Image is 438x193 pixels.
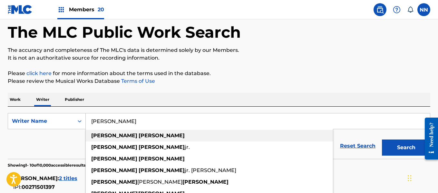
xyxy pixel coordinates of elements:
p: Showing 1 - 10 of 10,000 accessible results (Total 27,344 ) [8,162,111,168]
img: Top Rightsholders [57,6,65,14]
strong: [PERSON_NAME] [91,132,137,139]
span: 2 titles [59,175,77,181]
span: [PERSON_NAME] : [12,175,59,181]
div: Notifications [407,6,414,13]
strong: [PERSON_NAME] [139,132,185,139]
div: Help [390,3,403,16]
p: Please for more information about the terms used in the database. [8,70,430,77]
span: 00271501397 [22,184,55,190]
a: Terms of Use [120,78,155,84]
p: Publisher [63,93,86,106]
button: Search [382,140,430,156]
div: Drag [408,169,412,188]
span: Members [69,6,104,13]
p: Work [8,93,23,106]
strong: [PERSON_NAME] [182,179,229,185]
iframe: Resource Center [420,113,438,165]
span: jr. [PERSON_NAME] [185,167,236,173]
p: It is not an authoritative source for recording information. [8,54,430,62]
span: [PERSON_NAME] [137,179,182,185]
a: Public Search [374,3,386,16]
iframe: Chat Widget [406,162,438,193]
span: 20 [98,6,104,13]
strong: [PERSON_NAME] [139,156,185,162]
img: search [376,6,384,14]
p: The accuracy and completeness of The MLC's data is determined solely by our Members. [8,46,430,54]
div: Writer Name [12,117,70,125]
form: Search Form [8,113,430,159]
img: help [393,6,401,14]
strong: [PERSON_NAME] [91,144,137,150]
strong: [PERSON_NAME] [139,144,185,150]
div: User Menu [417,3,430,16]
span: IPI: [13,184,22,190]
strong: [PERSON_NAME] [91,167,137,173]
a: click here [26,70,52,76]
strong: [PERSON_NAME] [91,179,137,185]
strong: [PERSON_NAME] [139,167,185,173]
span: jr. [185,144,190,150]
img: MLC Logo [8,5,33,14]
a: Reset Search [337,139,379,153]
p: Please review the Musical Works Database [8,77,430,85]
p: Writer [34,93,51,106]
h1: The MLC Public Work Search [8,23,241,42]
strong: [PERSON_NAME] [91,156,137,162]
